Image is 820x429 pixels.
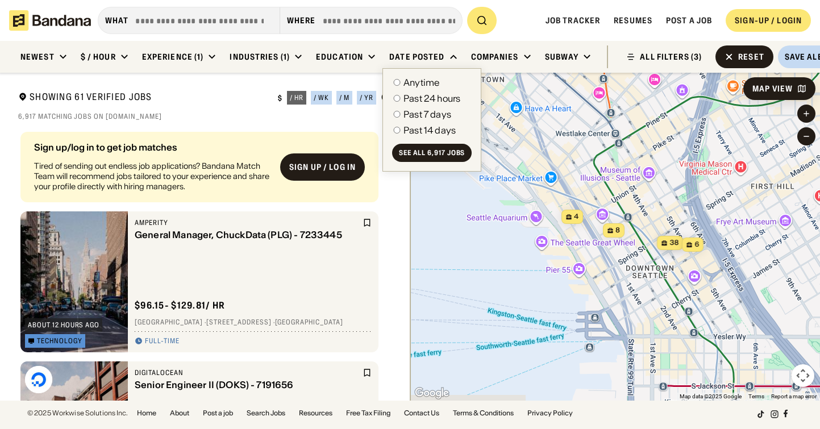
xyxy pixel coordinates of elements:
a: Contact Us [404,410,439,416]
div: Experience (1) [142,52,204,62]
div: Senior Engineer II (DOKS) - 7191656 [135,380,360,390]
span: 38 [669,238,679,248]
div: [GEOGRAPHIC_DATA] · [STREET_ADDRESS] · [GEOGRAPHIC_DATA] [135,318,372,327]
img: DigitalOcean logo [25,366,52,393]
div: Sign up / Log in [289,162,356,172]
div: Showing 61 Verified Jobs [18,91,269,105]
a: About [170,410,189,416]
div: Reset [738,53,764,61]
div: Education [316,52,363,62]
a: Post a job [666,15,712,26]
div: Date Posted [389,52,444,62]
div: Industries (1) [230,52,290,62]
div: Where [287,15,316,26]
img: Google [413,386,451,401]
div: Past 14 days [403,126,456,135]
span: 8 [615,226,620,235]
div: / yr [360,94,373,101]
span: 6 [694,240,699,249]
span: 4 [574,212,578,222]
a: Terms & Conditions [453,410,514,416]
div: SIGN-UP / LOGIN [735,15,802,26]
div: General Manager, ChuckData (PLG) - 7233445 [135,230,360,240]
div: Technology [37,338,82,344]
div: Newest [20,52,55,62]
a: Post a job [203,410,233,416]
div: Tired of sending out endless job applications? Bandana Match Team will recommend jobs tailored to... [34,161,271,192]
div: Sign up/log in to get job matches [34,143,271,161]
a: Job Tracker [546,15,600,26]
div: grid [18,127,392,401]
a: Search Jobs [247,410,285,416]
a: Report a map error [771,393,817,399]
div: Anytime [403,78,439,87]
button: Map camera controls [792,364,814,387]
a: Home [137,410,156,416]
div: what [105,15,128,26]
a: Free Tax Filing [346,410,390,416]
div: $ / hour [81,52,116,62]
div: / m [339,94,349,101]
div: Companies [471,52,519,62]
div: Amperity [135,218,360,227]
div: about 12 hours ago [28,322,99,328]
div: Past 7 days [403,110,451,119]
div: / wk [314,94,329,101]
a: Terms (opens in new tab) [748,393,764,399]
span: Map data ©2025 Google [680,393,742,399]
a: Resumes [614,15,652,26]
div: / hr [290,94,303,101]
a: Resources [299,410,332,416]
div: 6,917 matching jobs on [DOMAIN_NAME] [18,112,392,121]
div: See all 6,917 jobs [399,149,465,156]
div: © 2025 Workwise Solutions Inc. [27,410,128,416]
div: Subway [545,52,579,62]
div: Full-time [145,337,180,346]
div: ALL FILTERS (3) [640,53,702,61]
div: $ [278,94,282,103]
div: Map View [752,85,793,93]
img: Bandana logotype [9,10,91,31]
a: Privacy Policy [527,410,573,416]
a: Open this area in Google Maps (opens a new window) [413,386,451,401]
div: DigitalOcean [135,368,360,377]
div: $ 96.15 - $129.81 / hr [135,299,225,311]
div: Past 24 hours [403,94,460,103]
